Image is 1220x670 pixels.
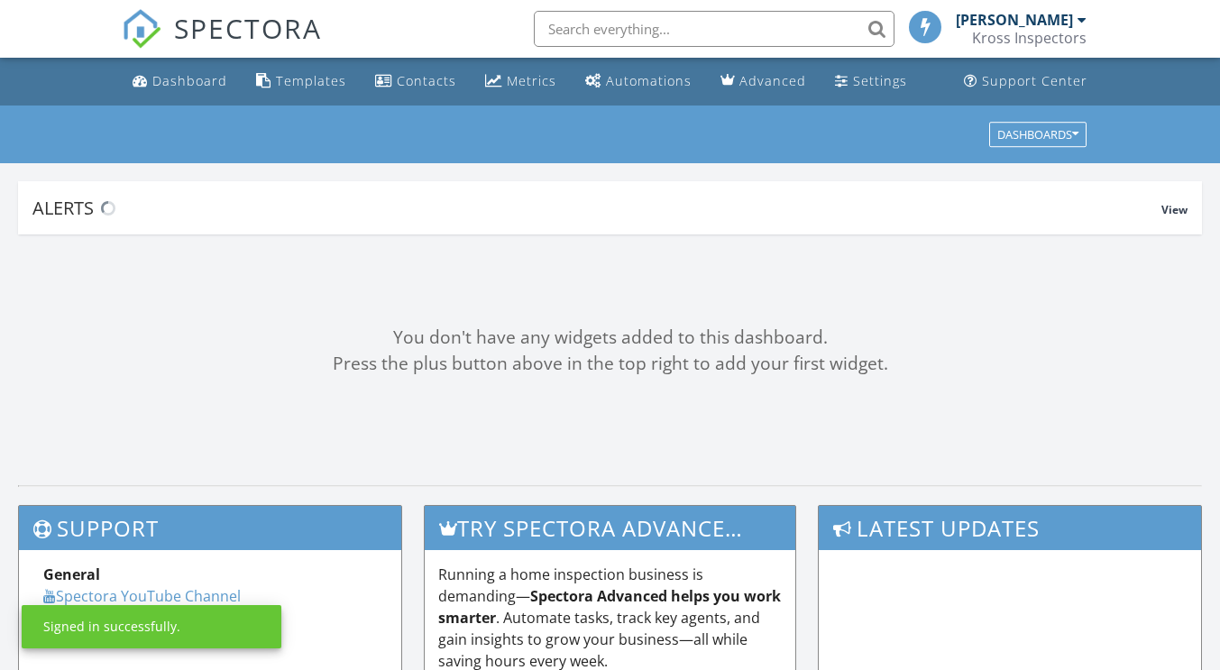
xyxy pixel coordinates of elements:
div: Dashboard [152,72,227,89]
div: Metrics [507,72,556,89]
a: Metrics [478,65,564,98]
a: Contacts [368,65,463,98]
input: Search everything... [534,11,894,47]
div: [PERSON_NAME] [956,11,1073,29]
a: Settings [828,65,914,98]
div: Advanced [739,72,806,89]
strong: General [43,564,100,584]
button: Dashboards [989,122,1087,147]
div: Automations [606,72,692,89]
div: Alerts [32,196,1161,220]
a: Templates [249,65,353,98]
img: The Best Home Inspection Software - Spectora [122,9,161,49]
div: Press the plus button above in the top right to add your first widget. [18,351,1202,377]
a: Spectora YouTube Channel [43,586,241,606]
div: Dashboards [997,128,1078,141]
strong: Spectora Advanced helps you work smarter [438,586,781,628]
h3: Support [19,506,401,550]
a: Support Center [43,629,163,649]
span: SPECTORA [174,9,322,47]
a: Dashboard [125,65,234,98]
div: Kross Inspectors [972,29,1087,47]
a: Support Center [957,65,1095,98]
a: SPECTORA [122,24,322,62]
div: You don't have any widgets added to this dashboard. [18,325,1202,351]
a: Automations (Basic) [578,65,699,98]
a: Advanced [713,65,813,98]
div: Contacts [397,72,456,89]
div: Templates [276,72,346,89]
h3: Try spectora advanced [DATE] [425,506,796,550]
div: Settings [853,72,907,89]
div: Signed in successfully. [43,618,180,636]
div: Support Center [982,72,1087,89]
h3: Latest Updates [819,506,1201,550]
span: View [1161,202,1188,217]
